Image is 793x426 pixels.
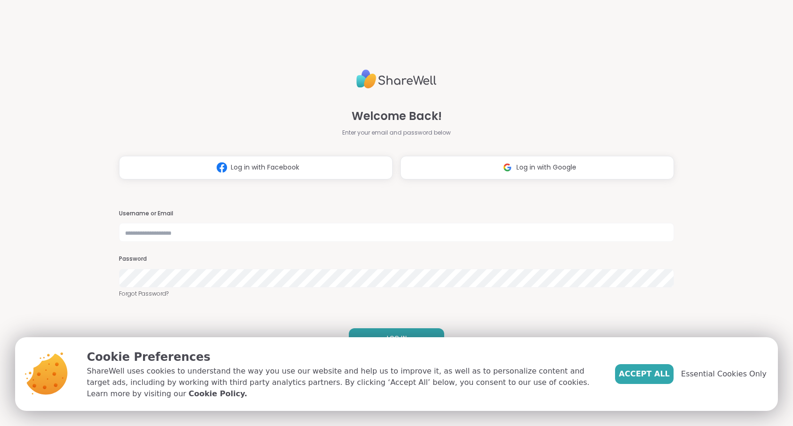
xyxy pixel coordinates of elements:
[188,388,247,400] a: Cookie Policy.
[615,364,674,384] button: Accept All
[400,156,674,179] button: Log in with Google
[498,159,516,176] img: ShareWell Logomark
[349,328,444,348] button: LOG IN
[119,156,393,179] button: Log in with Facebook
[342,128,451,137] span: Enter your email and password below
[516,162,576,172] span: Log in with Google
[681,368,767,380] span: Essential Cookies Only
[119,290,674,298] a: Forgot Password?
[619,368,670,380] span: Accept All
[231,162,299,172] span: Log in with Facebook
[356,66,437,93] img: ShareWell Logo
[387,334,407,342] span: LOG IN
[352,108,442,125] span: Welcome Back!
[87,366,600,400] p: ShareWell uses cookies to understand the way you use our website and help us to improve it, as we...
[119,255,674,263] h3: Password
[213,159,231,176] img: ShareWell Logomark
[87,349,600,366] p: Cookie Preferences
[119,210,674,218] h3: Username or Email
